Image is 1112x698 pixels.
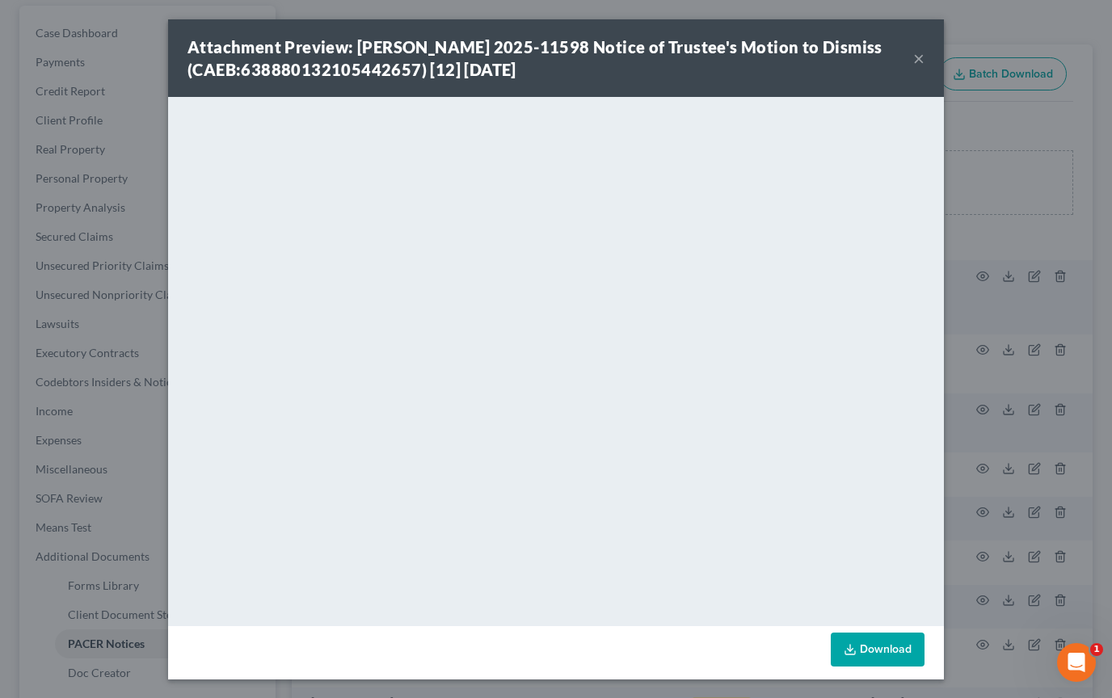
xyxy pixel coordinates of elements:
[1057,643,1096,682] iframe: Intercom live chat
[187,37,882,79] strong: Attachment Preview: [PERSON_NAME] 2025-11598 Notice of Trustee's Motion to Dismiss (CAEB:63888013...
[913,48,925,68] button: ×
[168,97,944,622] iframe: <object ng-attr-data='[URL][DOMAIN_NAME]' type='application/pdf' width='100%' height='650px'></ob...
[831,633,925,666] a: Download
[1090,643,1103,656] span: 1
